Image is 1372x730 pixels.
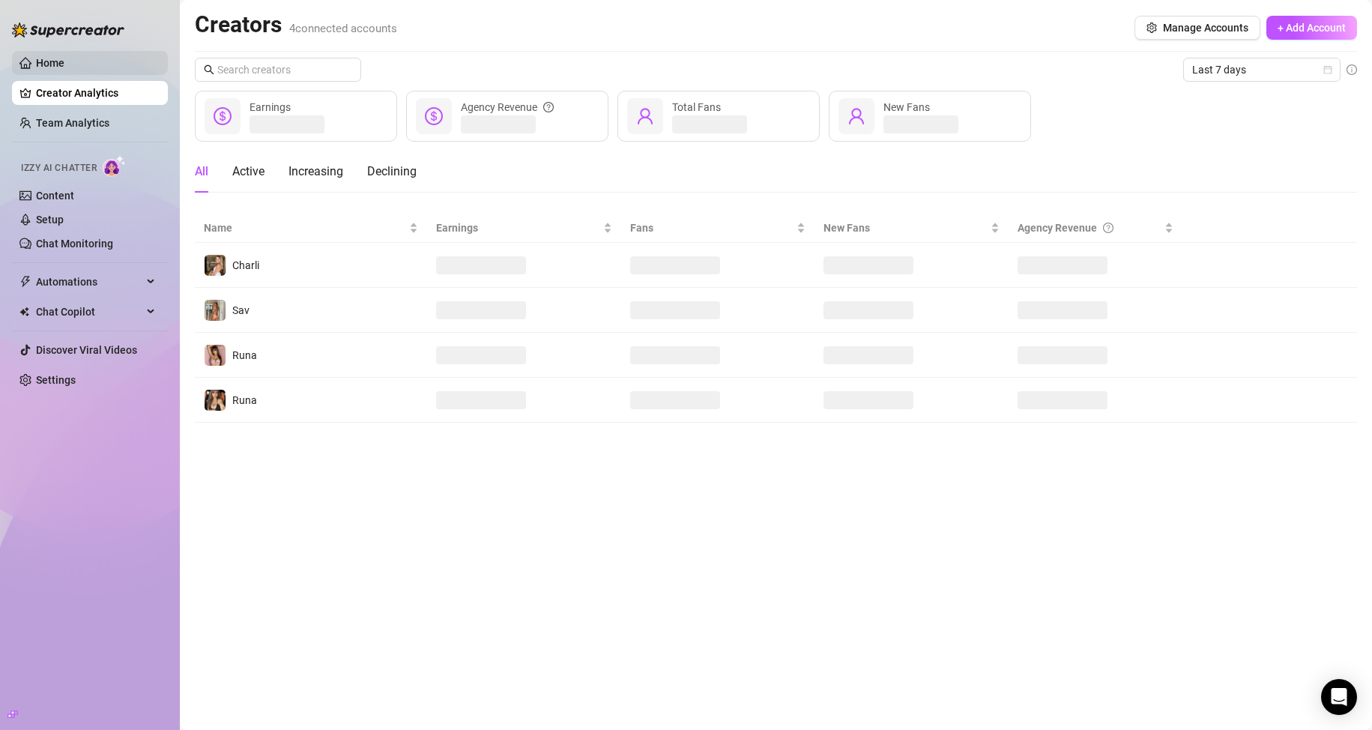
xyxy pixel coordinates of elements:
span: Sav [232,304,250,316]
span: user [847,107,865,125]
span: dollar-circle [214,107,232,125]
span: Earnings [250,101,291,113]
span: build [7,709,18,720]
img: Sav [205,300,226,321]
a: Setup [36,214,64,226]
div: All [195,163,208,181]
span: Manage Accounts [1163,22,1248,34]
div: Declining [367,163,417,181]
span: Name [204,220,406,236]
button: + Add Account [1266,16,1357,40]
div: Agency Revenue [461,99,554,115]
div: Agency Revenue [1018,220,1162,236]
th: New Fans [815,214,1009,243]
img: Runa [205,390,226,411]
img: Chat Copilot [19,307,29,317]
span: Runa [232,349,257,361]
span: info-circle [1347,64,1357,75]
img: AI Chatter [103,155,126,177]
div: Active [232,163,265,181]
span: New Fans [883,101,930,113]
a: Settings [36,374,76,386]
a: Creator Analytics [36,81,156,105]
span: Fans [630,220,794,236]
img: Charli [205,255,226,276]
span: question-circle [1103,220,1113,236]
span: Runa [232,394,257,406]
div: Open Intercom Messenger [1321,679,1357,715]
span: Earnings [436,220,600,236]
span: thunderbolt [19,276,31,288]
a: Chat Monitoring [36,238,113,250]
a: Discover Viral Videos [36,344,137,356]
span: search [204,64,214,75]
span: Last 7 days [1192,58,1332,81]
th: Earnings [427,214,621,243]
span: Chat Copilot [36,300,142,324]
input: Search creators [217,61,340,78]
a: Content [36,190,74,202]
img: logo-BBDzfeDw.svg [12,22,124,37]
span: dollar-circle [425,107,443,125]
a: Home [36,57,64,69]
span: + Add Account [1278,22,1346,34]
h2: Creators [195,10,397,39]
span: Total Fans [672,101,721,113]
th: Fans [621,214,815,243]
div: Increasing [288,163,343,181]
a: Team Analytics [36,117,109,129]
button: Manage Accounts [1134,16,1260,40]
span: setting [1146,22,1157,33]
span: calendar [1323,65,1332,74]
span: Izzy AI Chatter [21,161,97,175]
span: Charli [232,259,259,271]
span: Automations [36,270,142,294]
th: Name [195,214,427,243]
span: New Fans [823,220,988,236]
span: 4 connected accounts [289,22,397,35]
img: Runa [205,345,226,366]
span: user [636,107,654,125]
span: question-circle [543,99,554,115]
